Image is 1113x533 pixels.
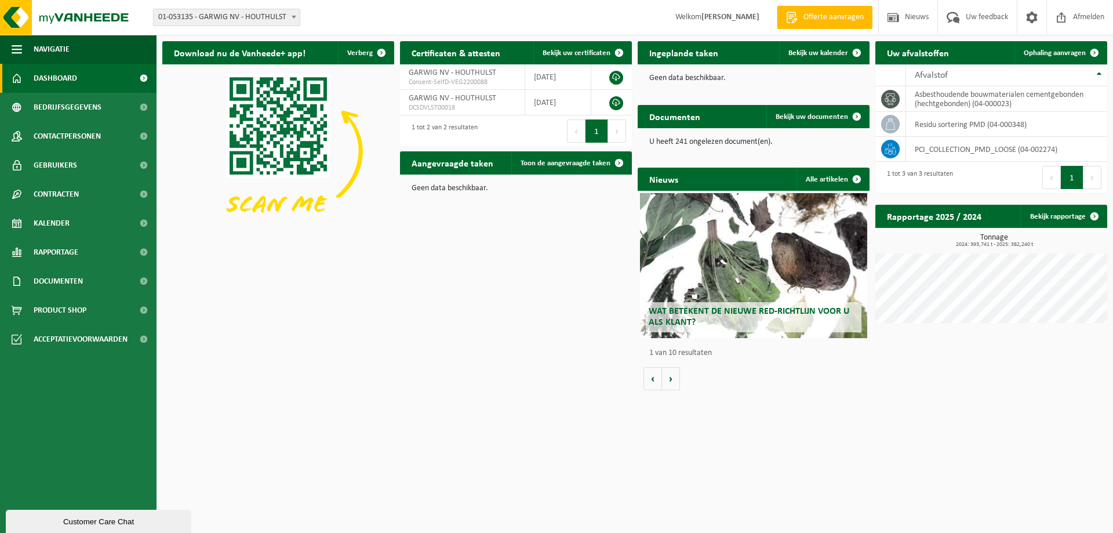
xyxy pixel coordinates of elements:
button: Next [608,119,626,143]
span: Offerte aanvragen [801,12,867,23]
td: PCI_COLLECTION_PMD_LOOSE (04-002274) [906,137,1107,162]
a: Ophaling aanvragen [1014,41,1106,64]
button: Vorige [643,367,662,390]
a: Bekijk uw certificaten [533,41,631,64]
button: Volgende [662,367,680,390]
span: Gebruikers [34,151,77,180]
span: Documenten [34,267,83,296]
iframe: chat widget [6,507,194,533]
a: Bekijk uw documenten [766,105,868,128]
td: [DATE] [525,90,591,115]
span: Contracten [34,180,79,209]
span: 01-053135 - GARWIG NV - HOUTHULST [154,9,300,26]
h2: Uw afvalstoffen [875,41,961,64]
img: Download de VHEPlus App [162,64,394,238]
td: residu sortering PMD (04-000348) [906,112,1107,137]
span: Kalender [34,209,70,238]
span: GARWIG NV - HOUTHULST [409,68,496,77]
div: 1 tot 2 van 2 resultaten [406,118,478,144]
span: 2024: 393,741 t - 2025: 382,240 t [881,242,1107,248]
span: Consent-SelfD-VEG2200088 [409,78,516,87]
span: Product Shop [34,296,86,325]
h2: Download nu de Vanheede+ app! [162,41,317,64]
strong: [PERSON_NAME] [701,13,759,21]
button: Verberg [338,41,393,64]
button: Previous [567,119,585,143]
a: Offerte aanvragen [777,6,872,29]
span: Acceptatievoorwaarden [34,325,128,354]
p: Geen data beschikbaar. [412,184,620,193]
div: 1 tot 3 van 3 resultaten [881,165,953,190]
h2: Rapportage 2025 / 2024 [875,205,993,227]
span: Navigatie [34,35,70,64]
a: Bekijk uw kalender [779,41,868,64]
td: asbesthoudende bouwmaterialen cementgebonden (hechtgebonden) (04-000023) [906,86,1107,112]
span: Bekijk uw documenten [776,113,848,121]
h2: Certificaten & attesten [400,41,512,64]
a: Wat betekent de nieuwe RED-richtlijn voor u als klant? [640,193,867,338]
td: [DATE] [525,64,591,90]
p: 1 van 10 resultaten [649,349,864,357]
span: Afvalstof [915,71,948,80]
h3: Tonnage [881,234,1107,248]
span: Bedrijfsgegevens [34,93,101,122]
span: Contactpersonen [34,122,101,151]
span: Bekijk uw kalender [788,49,848,57]
span: 01-053135 - GARWIG NV - HOUTHULST [153,9,300,26]
button: 1 [585,119,608,143]
span: DCSDVLST00018 [409,103,516,113]
a: Alle artikelen [796,168,868,191]
h2: Nieuws [638,168,690,190]
span: Rapportage [34,238,78,267]
span: GARWIG NV - HOUTHULST [409,94,496,103]
a: Bekijk rapportage [1021,205,1106,228]
h2: Ingeplande taken [638,41,730,64]
p: U heeft 241 ongelezen document(en). [649,138,858,146]
button: Previous [1042,166,1061,189]
button: Next [1083,166,1101,189]
p: Geen data beschikbaar. [649,74,858,82]
h2: Documenten [638,105,712,128]
span: Bekijk uw certificaten [543,49,610,57]
button: 1 [1061,166,1083,189]
span: Wat betekent de nieuwe RED-richtlijn voor u als klant? [649,307,849,327]
span: Dashboard [34,64,77,93]
h2: Aangevraagde taken [400,151,505,174]
span: Toon de aangevraagde taken [521,159,610,167]
a: Toon de aangevraagde taken [511,151,631,175]
span: Ophaling aanvragen [1024,49,1086,57]
span: Verberg [347,49,373,57]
